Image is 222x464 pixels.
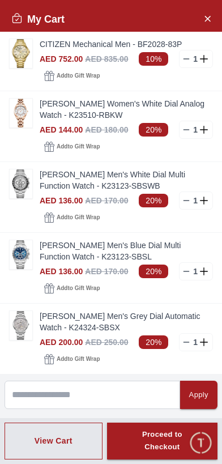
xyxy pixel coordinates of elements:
a: [PERSON_NAME] Men's White Dial Multi Function Watch - K23123-SBSWB [40,169,213,191]
div: Proceed to Checkout [127,428,197,454]
span: AED 180.00 [85,125,128,134]
p: 1 [191,124,200,135]
span: AED 752.00 [40,54,83,63]
button: View Cart [5,423,103,460]
span: AED 144.00 [40,125,83,134]
span: AED 170.00 [85,196,128,205]
a: [PERSON_NAME] Men's Grey Dial Automatic Watch - K24324-SBSX [40,310,213,333]
div: Chat Widget [189,431,214,456]
span: AED 170.00 [85,267,128,276]
button: Addto Gift Wrap [40,68,104,84]
span: AED 136.00 [40,267,83,276]
span: Add to Gift Wrap [57,141,100,152]
span: Add to Gift Wrap [57,212,100,223]
span: 20% [139,335,168,349]
span: AED 250.00 [85,338,128,347]
img: ... [10,169,32,198]
button: Addto Gift Wrap [40,210,104,225]
span: Add to Gift Wrap [57,354,100,365]
a: [PERSON_NAME] Men's Blue Dial Multi Function Watch - K23123-SBSL [40,240,213,262]
span: 10% [139,52,168,66]
span: 20% [139,265,168,278]
h2: My Cart [11,11,65,27]
a: [PERSON_NAME] Women's White Dial Analog Watch - K23510-RBKW [40,98,213,121]
button: Addto Gift Wrap [40,351,104,367]
img: ... [10,99,32,127]
img: ... [10,39,32,68]
button: Proceed to Checkout [107,423,217,460]
img: ... [10,311,32,340]
span: 20% [139,194,168,207]
span: Add to Gift Wrap [57,283,100,294]
img: ... [10,240,32,269]
a: CITIZEN Mechanical Men - BF2028-83P [40,39,213,50]
span: AED 835.00 [85,54,128,63]
button: Close Account [198,9,216,27]
div: Apply [189,389,208,402]
span: AED 200.00 [40,338,83,347]
p: 1 [191,337,200,348]
span: 20% [139,123,168,137]
span: Add to Gift Wrap [57,70,100,82]
span: AED 136.00 [40,196,83,205]
p: 1 [191,266,200,277]
p: 1 [191,195,200,206]
p: 1 [191,53,200,65]
button: Addto Gift Wrap [40,280,104,296]
div: View Cart [35,435,72,446]
button: Addto Gift Wrap [40,139,104,155]
button: Apply [180,381,217,409]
